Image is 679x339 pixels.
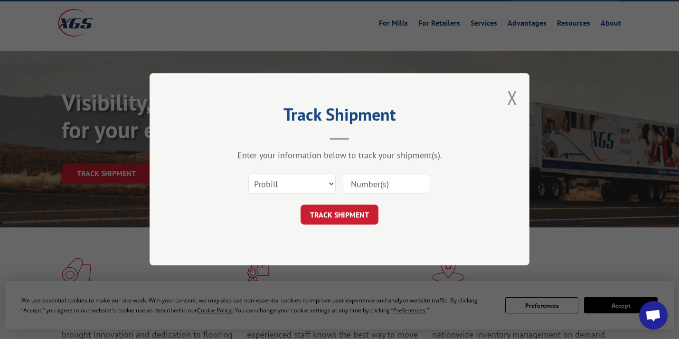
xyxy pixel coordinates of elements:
button: Close modal [507,85,518,110]
button: TRACK SHIPMENT [301,205,378,225]
h2: Track Shipment [197,108,482,126]
div: Enter your information below to track your shipment(s). [197,150,482,161]
input: Number(s) [343,174,430,194]
div: Open chat [639,301,668,330]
